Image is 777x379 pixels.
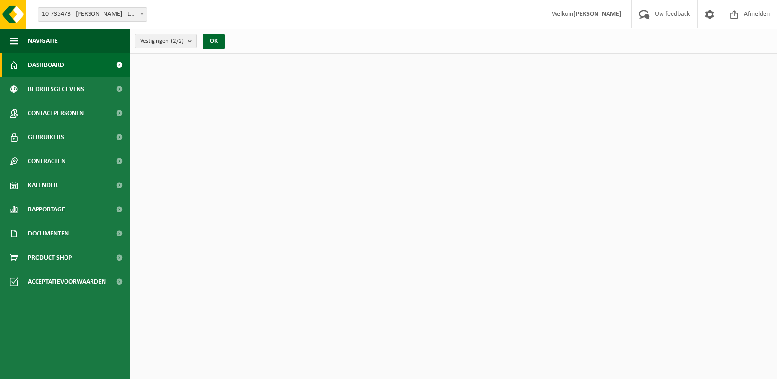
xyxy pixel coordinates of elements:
[28,101,84,125] span: Contactpersonen
[38,7,147,22] span: 10-735473 - KINT JAN - LOCHRISTI
[28,77,84,101] span: Bedrijfsgegevens
[140,34,184,49] span: Vestigingen
[171,38,184,44] count: (2/2)
[28,197,65,222] span: Rapportage
[28,149,65,173] span: Contracten
[28,125,64,149] span: Gebruikers
[135,34,197,48] button: Vestigingen(2/2)
[28,173,58,197] span: Kalender
[28,53,64,77] span: Dashboard
[203,34,225,49] button: OK
[28,29,58,53] span: Navigatie
[28,222,69,246] span: Documenten
[38,8,147,21] span: 10-735473 - KINT JAN - LOCHRISTI
[28,270,106,294] span: Acceptatievoorwaarden
[573,11,622,18] strong: [PERSON_NAME]
[28,246,72,270] span: Product Shop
